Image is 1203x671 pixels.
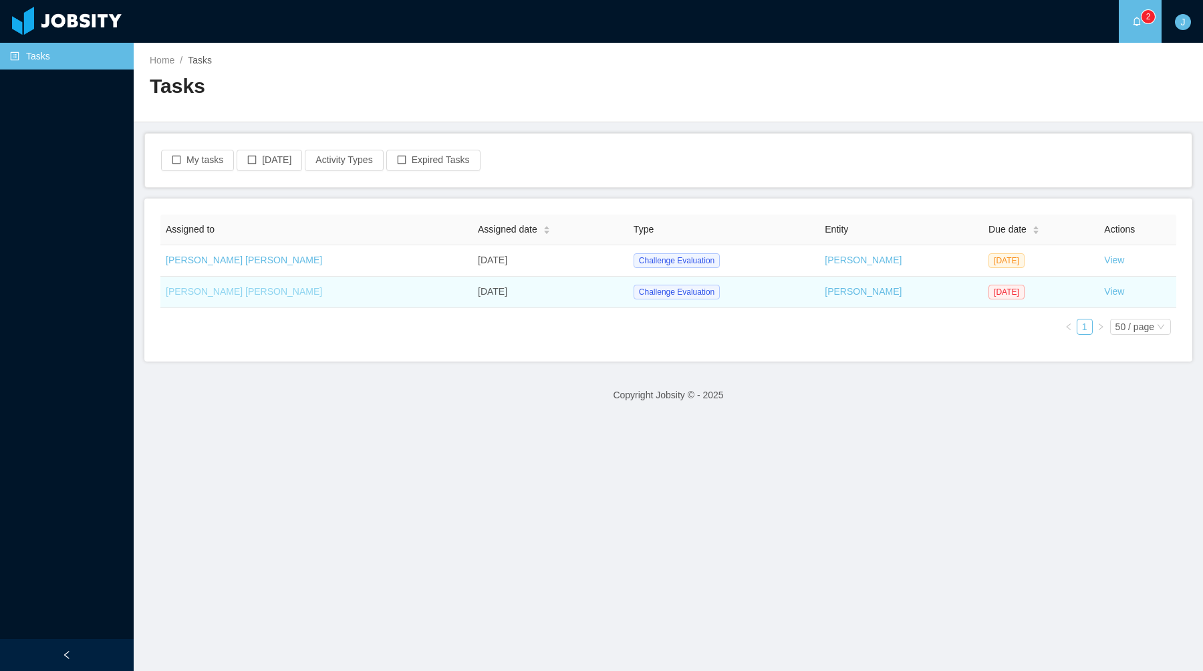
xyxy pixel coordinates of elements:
i: icon: caret-up [1032,224,1039,228]
span: Due date [988,223,1027,237]
a: icon: profileTasks [10,43,123,70]
td: [DATE] [473,277,628,308]
a: View [1104,286,1124,297]
span: [DATE] [988,285,1025,299]
span: Tasks [188,55,212,65]
span: Challenge Evaluation [634,253,720,268]
span: Actions [1104,224,1135,235]
li: 1 [1077,319,1093,335]
footer: Copyright Jobsity © - 2025 [134,372,1203,418]
h2: Tasks [150,73,668,100]
li: Next Page [1093,319,1109,335]
i: icon: caret-down [543,229,550,233]
i: icon: down [1157,323,1165,332]
a: [PERSON_NAME] [825,286,902,297]
span: J [1181,14,1186,30]
i: icon: bell [1132,17,1142,26]
a: Home [150,55,174,65]
li: Previous Page [1061,319,1077,335]
a: 1 [1077,319,1092,334]
div: 50 / page [1115,319,1154,334]
span: Challenge Evaluation [634,285,720,299]
sup: 2 [1142,10,1155,23]
span: / [180,55,182,65]
span: Entity [825,224,848,235]
div: Sort [543,224,551,233]
a: [PERSON_NAME] [PERSON_NAME] [166,255,322,265]
button: icon: borderExpired Tasks [386,150,481,171]
td: [DATE] [473,245,628,277]
i: icon: left [1065,323,1073,331]
span: Assigned to [166,224,215,235]
a: [PERSON_NAME] [PERSON_NAME] [166,286,322,297]
i: icon: caret-up [543,224,550,228]
span: Type [634,224,654,235]
button: Activity Types [305,150,383,171]
i: icon: caret-down [1032,229,1039,233]
button: icon: border[DATE] [237,150,302,171]
button: icon: borderMy tasks [161,150,234,171]
span: [DATE] [988,253,1025,268]
span: Assigned date [478,223,537,237]
a: [PERSON_NAME] [825,255,902,265]
a: View [1104,255,1124,265]
p: 2 [1146,10,1151,23]
i: icon: right [1097,323,1105,331]
div: Sort [1032,224,1040,233]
